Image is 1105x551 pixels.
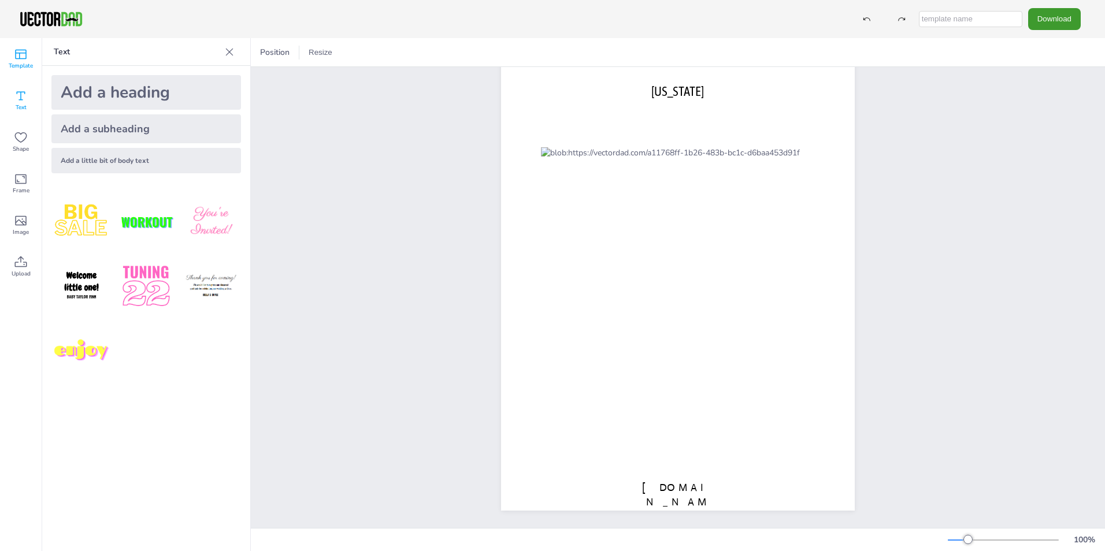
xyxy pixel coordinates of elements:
[116,256,176,317] img: 1B4LbXY.png
[258,47,292,58] span: Position
[51,256,112,317] img: GNLDUe7.png
[642,481,714,523] span: [DOMAIN_NAME]
[12,269,31,278] span: Upload
[16,103,27,112] span: Text
[919,11,1022,27] input: template name
[51,114,241,143] div: Add a subheading
[18,10,84,28] img: VectorDad-1.png
[1070,534,1098,545] div: 100 %
[116,192,176,252] img: XdJCRjX.png
[54,38,220,66] p: Text
[51,192,112,252] img: style1.png
[181,192,241,252] img: BBMXfK6.png
[181,256,241,317] img: K4iXMrW.png
[51,75,241,110] div: Add a heading
[13,228,29,237] span: Image
[304,43,337,62] button: Resize
[1028,8,1081,29] button: Download
[51,321,112,381] img: M7yqmqo.png
[13,144,29,154] span: Shape
[13,186,29,195] span: Frame
[651,84,704,99] span: [US_STATE]
[51,148,241,173] div: Add a little bit of body text
[9,61,33,70] span: Template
